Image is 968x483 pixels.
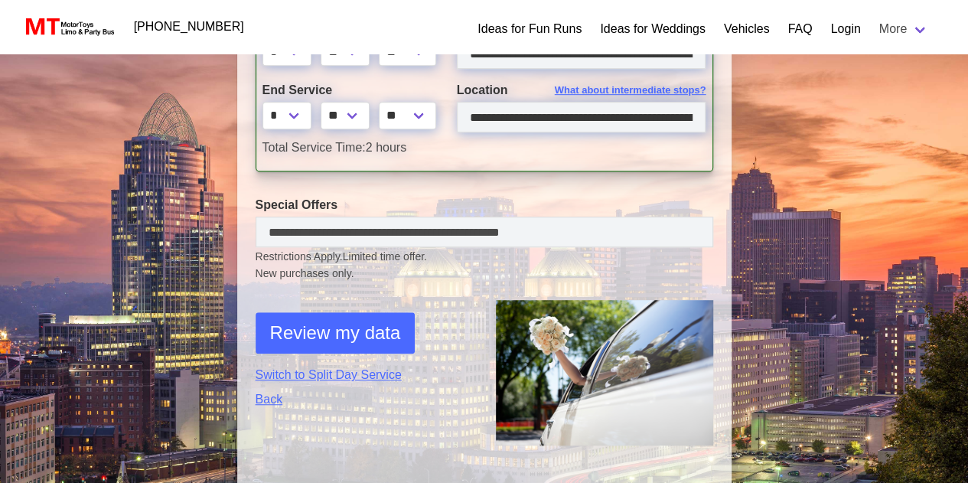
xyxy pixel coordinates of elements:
a: Ideas for Weddings [600,20,706,38]
img: MotorToys Logo [21,16,116,38]
img: 1.png [496,300,713,445]
span: Location [457,83,508,96]
a: More [870,14,937,44]
span: New purchases only. [256,266,713,282]
a: [PHONE_NUMBER] [125,11,253,42]
a: Login [830,20,860,38]
a: Back [256,390,473,409]
span: Limited time offer. [343,249,427,265]
span: Total Service Time: [262,141,366,154]
button: Review my data [256,312,416,354]
a: Switch to Split Day Service [256,366,473,384]
a: FAQ [787,20,812,38]
a: Vehicles [724,20,770,38]
small: Restrictions Apply. [256,250,713,282]
span: What about intermediate stops? [555,83,706,98]
span: Review my data [270,319,401,347]
div: 2 hours [251,139,718,157]
label: End Service [262,81,434,100]
a: Ideas for Fun Runs [477,20,582,38]
label: Special Offers [256,196,713,214]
